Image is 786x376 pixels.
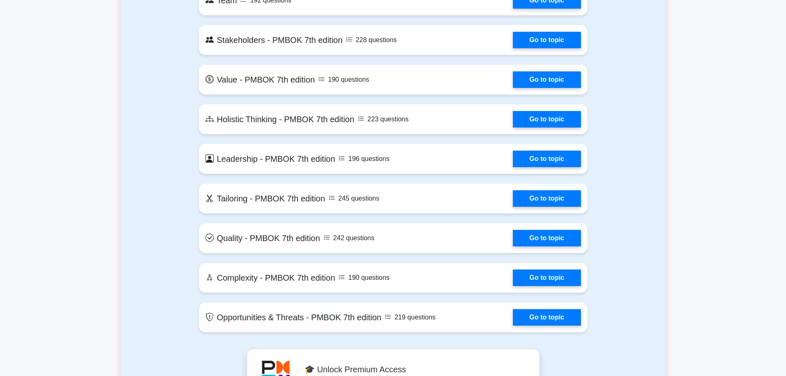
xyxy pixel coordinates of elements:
a: Go to topic [513,71,581,88]
a: Go to topic [513,309,581,326]
a: Go to topic [513,32,581,48]
a: Go to topic [513,270,581,286]
a: Go to topic [513,230,581,246]
a: Go to topic [513,151,581,167]
a: Go to topic [513,111,581,128]
a: Go to topic [513,190,581,207]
